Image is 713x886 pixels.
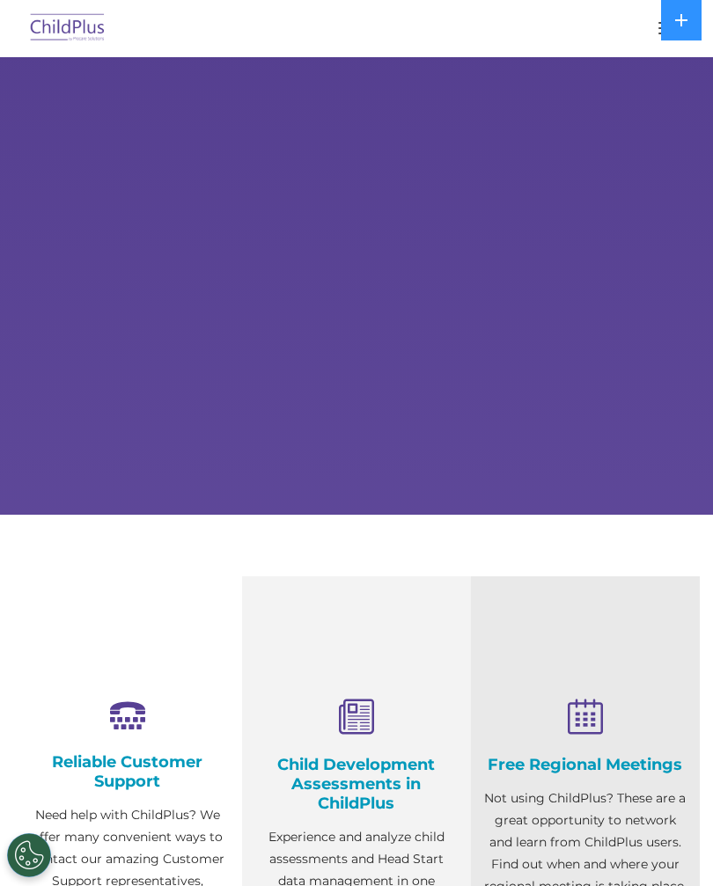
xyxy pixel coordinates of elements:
[255,755,458,813] h4: Child Development Assessments in ChildPlus
[7,833,51,877] button: Cookies Settings
[26,752,229,791] h4: Reliable Customer Support
[484,755,687,774] h4: Free Regional Meetings
[26,8,109,49] img: ChildPlus by Procare Solutions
